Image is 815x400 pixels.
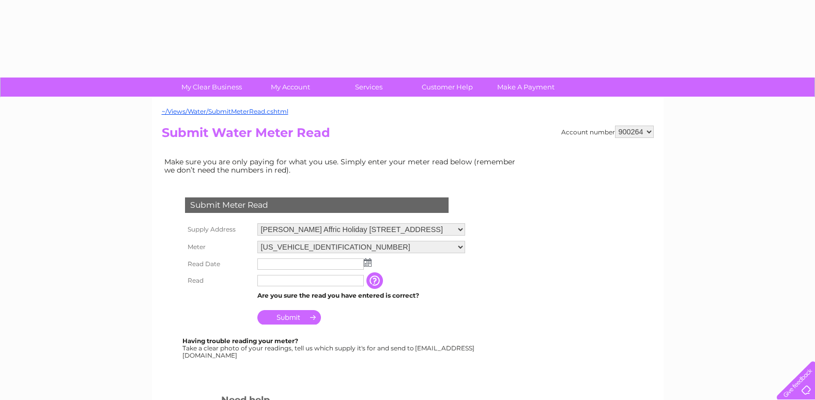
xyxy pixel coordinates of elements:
[182,238,255,256] th: Meter
[182,221,255,238] th: Supply Address
[255,289,468,302] td: Are you sure the read you have entered is correct?
[561,126,654,138] div: Account number
[169,78,254,97] a: My Clear Business
[162,155,524,177] td: Make sure you are only paying for what you use. Simply enter your meter read below (remember we d...
[182,272,255,289] th: Read
[257,310,321,325] input: Submit
[364,258,372,267] img: ...
[162,126,654,145] h2: Submit Water Meter Read
[185,197,449,213] div: Submit Meter Read
[182,256,255,272] th: Read Date
[182,337,298,345] b: Having trouble reading your meter?
[182,337,476,359] div: Take a clear photo of your readings, tell us which supply it's for and send to [EMAIL_ADDRESS][DO...
[405,78,490,97] a: Customer Help
[326,78,411,97] a: Services
[162,107,288,115] a: ~/Views/Water/SubmitMeterRead.cshtml
[483,78,568,97] a: Make A Payment
[248,78,333,97] a: My Account
[366,272,385,289] input: Information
